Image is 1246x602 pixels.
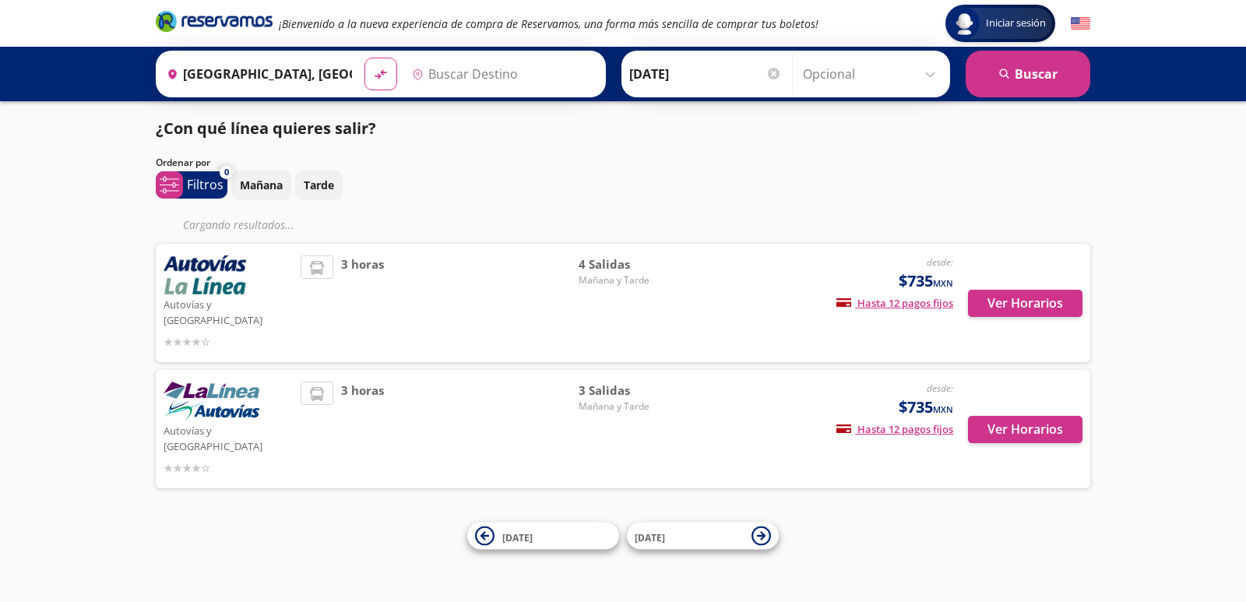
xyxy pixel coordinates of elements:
button: Ver Horarios [968,416,1082,443]
span: Mañana y Tarde [579,400,688,414]
span: Iniciar sesión [980,16,1052,31]
em: Cargando resultados ... [183,217,294,232]
button: Ver Horarios [968,290,1082,317]
small: MXN [933,403,953,415]
span: 3 Salidas [579,382,688,400]
span: [DATE] [502,530,533,544]
img: Autovías y La Línea [164,255,246,294]
span: 3 horas [341,255,384,350]
input: Opcional [803,55,942,93]
a: Brand Logo [156,9,273,37]
span: 0 [224,166,229,179]
button: English [1071,14,1090,33]
span: Hasta 12 pagos fijos [836,296,953,310]
em: desde: [927,255,953,269]
p: Autovías y [GEOGRAPHIC_DATA] [164,421,293,454]
button: 0Filtros [156,171,227,199]
span: Mañana y Tarde [579,273,688,287]
button: Tarde [295,170,343,200]
span: $735 [899,269,953,293]
p: Filtros [187,175,224,194]
p: Mañana [240,177,283,193]
img: Autovías y La Línea [164,382,259,421]
p: Autovías y [GEOGRAPHIC_DATA] [164,294,293,328]
em: desde: [927,382,953,395]
p: ¿Con qué línea quieres salir? [156,117,376,140]
input: Buscar Destino [406,55,597,93]
span: [DATE] [635,530,665,544]
button: [DATE] [627,523,779,550]
i: Brand Logo [156,9,273,33]
input: Buscar Origen [160,55,352,93]
button: Mañana [231,170,291,200]
span: 3 horas [341,382,384,477]
p: Ordenar por [156,156,210,170]
em: ¡Bienvenido a la nueva experiencia de compra de Reservamos, una forma más sencilla de comprar tus... [279,16,818,31]
button: Buscar [966,51,1090,97]
small: MXN [933,277,953,289]
input: Elegir Fecha [629,55,782,93]
button: [DATE] [467,523,619,550]
span: 4 Salidas [579,255,688,273]
span: $735 [899,396,953,419]
span: Hasta 12 pagos fijos [836,422,953,436]
p: Tarde [304,177,334,193]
